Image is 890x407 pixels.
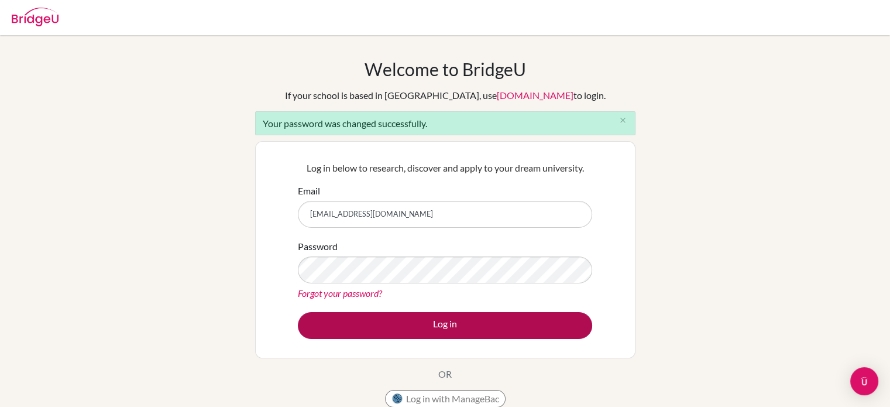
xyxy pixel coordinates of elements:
button: Log in [298,312,592,339]
button: Close [611,112,635,129]
div: Your password was changed successfully. [255,111,635,135]
div: Open Intercom Messenger [850,367,878,395]
div: If your school is based in [GEOGRAPHIC_DATA], use to login. [285,88,606,102]
p: Log in below to research, discover and apply to your dream university. [298,161,592,175]
p: OR [438,367,452,381]
label: Email [298,184,320,198]
a: [DOMAIN_NAME] [497,90,573,101]
h1: Welcome to BridgeU [365,59,526,80]
label: Password [298,240,338,254]
img: Bridge-U [12,8,59,26]
i: close [618,116,627,125]
a: Forgot your password? [298,288,382,299]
